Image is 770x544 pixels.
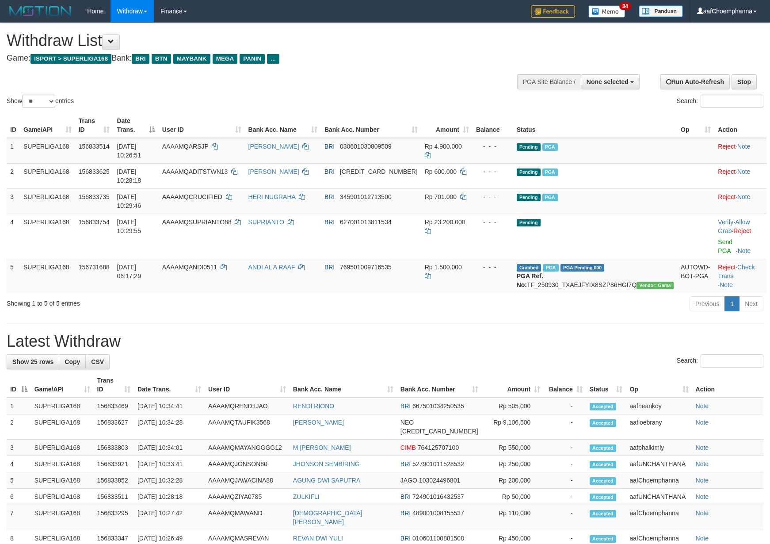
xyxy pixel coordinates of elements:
a: Note [737,143,751,150]
button: None selected [581,74,640,89]
span: 156833754 [79,218,110,226]
span: Copy 769501009716535 to clipboard [340,264,392,271]
td: AAAAMQTAUFIK3568 [205,414,290,440]
span: AAAAMQARSJP [162,143,209,150]
a: Previous [690,296,725,311]
a: Allow Grab [718,218,750,234]
div: - - - [476,142,510,151]
span: 156731688 [79,264,110,271]
span: Accepted [590,403,616,410]
a: [PERSON_NAME] [248,168,299,175]
b: PGA Ref. No: [517,272,543,288]
td: aafheankoy [626,398,692,414]
th: Status [513,113,677,138]
span: Pending [517,219,541,226]
span: Copy 010601100881508 to clipboard [412,535,464,542]
span: · [718,218,750,234]
a: Note [696,493,709,500]
span: BRI [400,402,411,410]
th: User ID: activate to sort column ascending [159,113,245,138]
a: Run Auto-Refresh [660,74,730,89]
select: Showentries [22,95,55,108]
td: Rp 550,000 [482,440,544,456]
th: Trans ID: activate to sort column ascending [94,372,134,398]
td: TF_250930_TXAEJFYIX8SZP86HGI7Q [513,259,677,293]
span: Accepted [590,419,616,427]
span: Copy 587701021968536 to clipboard [340,168,418,175]
td: SUPERLIGA168 [20,214,75,259]
span: CSV [91,358,104,365]
td: 156833469 [94,398,134,414]
div: - - - [476,263,510,272]
span: Rp 23.200.000 [425,218,465,226]
a: [PERSON_NAME] [293,419,344,426]
td: AUTOWD-BOT-PGA [677,259,714,293]
td: SUPERLIGA168 [31,440,94,456]
td: [DATE] 10:34:41 [134,398,205,414]
span: Accepted [590,477,616,485]
span: [DATE] 10:28:18 [117,168,141,184]
span: Pending [517,143,541,151]
span: [DATE] 10:29:55 [117,218,141,234]
span: AAAAMQCRUCIFIED [162,193,222,200]
a: ZULKIFLI [293,493,320,500]
span: BRI [324,264,335,271]
input: Search: [701,95,763,108]
span: MEGA [213,54,238,64]
span: BRI [324,143,335,150]
span: Marked by aafheankoy [542,143,558,151]
th: Bank Acc. Name: activate to sort column ascending [290,372,397,398]
td: 5 [7,259,20,293]
a: ANDI AL A RAAF [248,264,295,271]
td: SUPERLIGA168 [31,398,94,414]
td: · [714,163,766,188]
span: Copy 724901016432537 to clipboard [412,493,464,500]
span: Copy 527901011528532 to clipboard [412,460,464,467]
span: [DATE] 06:17:29 [117,264,141,280]
td: Rp 505,000 [482,398,544,414]
span: AAAAMQSUPRIANTO88 [162,218,232,226]
td: Rp 250,000 [482,456,544,472]
span: NEO [400,419,414,426]
th: Bank Acc. Name: activate to sort column ascending [245,113,321,138]
span: Accepted [590,510,616,517]
span: Copy 103024496801 to clipboard [419,477,460,484]
td: 7 [7,505,31,530]
a: Reject [733,227,751,234]
label: Search: [677,354,763,368]
a: SUPRIANTO [248,218,284,226]
a: Note [696,402,709,410]
span: Copy 764125707100 to clipboard [418,444,459,451]
label: Show entries [7,95,74,108]
td: Rp 9,106,500 [482,414,544,440]
a: Reject [718,143,736,150]
td: Rp 50,000 [482,489,544,505]
span: BRI [400,460,411,467]
a: Note [738,247,751,254]
span: Copy 5859457206369533 to clipboard [400,428,478,435]
td: AAAAMQZIYA0785 [205,489,290,505]
td: 3 [7,188,20,214]
td: AAAAMQJAWACINA88 [205,472,290,489]
span: BRI [324,218,335,226]
th: User ID: activate to sort column ascending [205,372,290,398]
span: BRI [132,54,149,64]
a: HERI NUGRAHA [248,193,296,200]
td: 4 [7,214,20,259]
span: Marked by aafromsomean [543,264,558,272]
a: Note [737,168,751,175]
td: - [544,505,586,530]
span: Accepted [590,444,616,452]
th: Bank Acc. Number: activate to sort column ascending [321,113,421,138]
td: aafphalkimly [626,440,692,456]
span: AAAAMQANDI0511 [162,264,217,271]
td: SUPERLIGA168 [20,138,75,164]
th: Action [692,372,763,398]
span: 156833514 [79,143,110,150]
td: · [714,188,766,214]
a: Check Trans [718,264,755,280]
th: Game/API: activate to sort column ascending [31,372,94,398]
a: Send PGA [718,238,732,254]
a: Note [720,281,733,288]
h1: Latest Withdraw [7,333,763,350]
